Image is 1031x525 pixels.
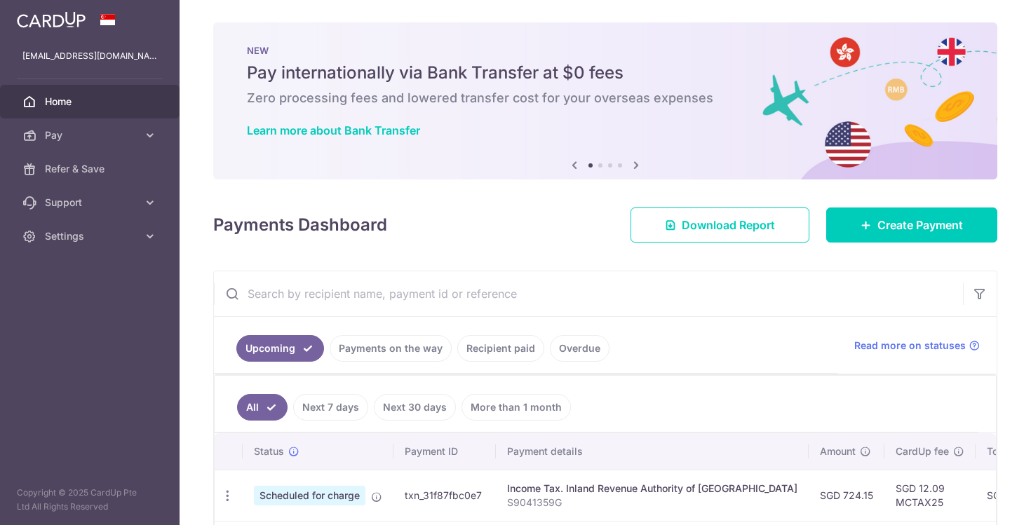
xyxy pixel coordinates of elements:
[247,62,964,84] h5: Pay internationally via Bank Transfer at $0 fees
[330,335,452,362] a: Payments on the way
[550,335,609,362] a: Overdue
[213,22,997,179] img: Bank transfer banner
[45,95,137,109] span: Home
[213,212,387,238] h4: Payments Dashboard
[247,90,964,107] h6: Zero processing fees and lowered transfer cost for your overseas expenses
[236,335,324,362] a: Upcoming
[393,470,496,521] td: txn_31f87fbc0e7
[826,207,997,243] a: Create Payment
[393,433,496,470] th: Payment ID
[214,271,963,316] input: Search by recipient name, payment id or reference
[507,496,797,510] p: S9041359G
[17,11,86,28] img: CardUp
[457,335,544,362] a: Recipient paid
[237,394,288,421] a: All
[496,433,809,470] th: Payment details
[293,394,368,421] a: Next 7 days
[247,45,964,56] p: NEW
[247,123,420,137] a: Learn more about Bank Transfer
[45,128,137,142] span: Pay
[374,394,456,421] a: Next 30 days
[854,339,980,353] a: Read more on statuses
[254,486,365,505] span: Scheduled for charge
[820,444,856,458] span: Amount
[896,444,949,458] span: CardUp fee
[45,229,137,243] span: Settings
[854,339,966,353] span: Read more on statuses
[877,217,963,233] span: Create Payment
[22,49,157,63] p: [EMAIL_ADDRESS][DOMAIN_NAME]
[631,207,809,243] a: Download Report
[507,482,797,496] div: Income Tax. Inland Revenue Authority of [GEOGRAPHIC_DATA]
[45,162,137,176] span: Refer & Save
[45,196,137,210] span: Support
[461,394,571,421] a: More than 1 month
[254,444,284,458] span: Status
[884,470,976,521] td: SGD 12.09 MCTAX25
[682,217,775,233] span: Download Report
[809,470,884,521] td: SGD 724.15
